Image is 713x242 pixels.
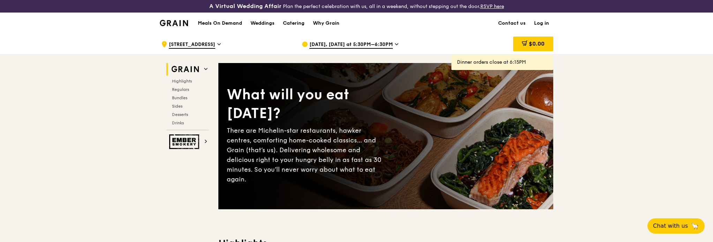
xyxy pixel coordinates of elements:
div: Plan the perfect celebration with us, all in a weekend, without stepping out the door. [156,3,557,10]
span: Regulars [172,87,189,92]
span: [STREET_ADDRESS] [169,41,215,49]
span: Chat with us [653,222,688,230]
img: Ember Smokery web logo [169,134,201,149]
a: RSVP here [480,3,504,9]
div: What will you eat [DATE]? [227,85,386,123]
h3: A Virtual Wedding Affair [209,3,282,10]
div: There are Michelin-star restaurants, hawker centres, comforting home-cooked classics… and Grain (... [227,126,386,184]
div: Catering [283,13,305,34]
div: Weddings [250,13,275,34]
span: Bundles [172,95,187,100]
img: Grain [160,20,188,26]
span: Drinks [172,120,184,125]
a: Contact us [494,13,530,34]
a: Log in [530,13,553,34]
h1: Meals On Demand [198,20,242,27]
a: Catering [279,13,309,34]
span: Highlights [172,79,192,84]
a: Why Grain [309,13,344,34]
span: [DATE], [DATE] at 5:30PM–6:30PM [309,41,393,49]
span: Desserts [172,112,188,117]
span: 🦙 [691,222,699,230]
div: Dinner orders close at 6:15PM [457,59,548,66]
img: Grain web logo [169,63,201,76]
span: $0.00 [529,40,545,47]
div: Why Grain [313,13,339,34]
a: GrainGrain [160,12,188,33]
span: Sides [172,104,182,109]
button: Chat with us🦙 [647,218,705,234]
a: Weddings [246,13,279,34]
